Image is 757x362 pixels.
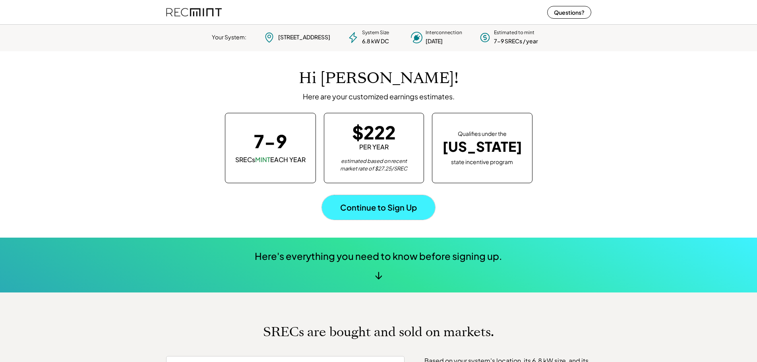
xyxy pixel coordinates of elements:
[352,123,396,141] div: $222
[166,2,222,23] img: recmint-logotype%403x%20%281%29.jpeg
[426,29,462,36] div: Interconnection
[303,92,455,101] div: Here are your customized earnings estimates.
[547,6,591,19] button: Questions?
[235,155,306,164] div: SRECs EACH YEAR
[458,130,507,138] div: Qualifies under the
[451,157,513,166] div: state incentive program
[322,195,435,220] button: Continue to Sign Up
[494,37,538,45] div: 7-9 SRECs / year
[494,29,534,36] div: Estimated to mint
[212,33,246,41] div: Your System:
[299,69,459,88] h1: Hi [PERSON_NAME]!
[362,37,389,45] div: 6.8 kW DC
[375,269,382,281] div: ↓
[426,37,443,45] div: [DATE]
[255,155,270,164] font: MINT
[359,143,389,151] div: PER YEAR
[263,324,494,340] h1: SRECs are bought and sold on markets.
[442,139,522,155] div: [US_STATE]
[254,132,287,150] div: 7-9
[255,250,502,263] div: Here's everything you need to know before signing up.
[278,33,330,41] div: [STREET_ADDRESS]
[362,29,389,36] div: System Size
[334,157,414,173] div: estimated based on recent market rate of $27.25/SREC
